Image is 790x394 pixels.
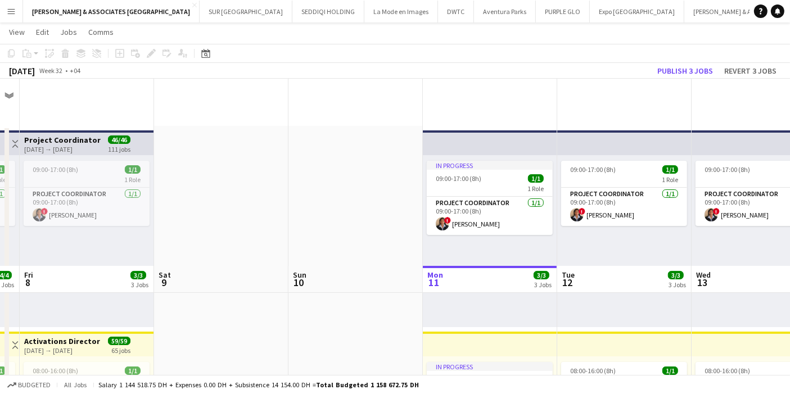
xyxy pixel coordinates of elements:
[56,25,82,39] a: Jobs
[9,27,25,37] span: View
[62,381,89,389] span: All jobs
[84,25,118,39] a: Comms
[37,66,65,75] span: Week 32
[653,64,717,78] button: Publish 3 jobs
[4,25,29,39] a: View
[23,1,200,22] button: [PERSON_NAME] & ASSOCIATES [GEOGRAPHIC_DATA]
[536,1,590,22] button: PURPLE GLO
[438,1,474,22] button: DWTC
[60,27,77,37] span: Jobs
[316,381,419,389] span: Total Budgeted 1 158 672.75 DH
[474,1,536,22] button: Aventura Parks
[590,1,684,22] button: Expo [GEOGRAPHIC_DATA]
[36,27,49,37] span: Edit
[364,1,438,22] button: La Mode en Images
[9,65,35,76] div: [DATE]
[70,66,80,75] div: +04
[200,1,292,22] button: SUR [GEOGRAPHIC_DATA]
[720,64,781,78] button: Revert 3 jobs
[6,379,52,391] button: Budgeted
[88,27,114,37] span: Comms
[98,381,419,389] div: Salary 1 144 518.75 DH + Expenses 0.00 DH + Subsistence 14 154.00 DH =
[18,381,51,389] span: Budgeted
[31,25,53,39] a: Edit
[292,1,364,22] button: SEDDIQI HOLDING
